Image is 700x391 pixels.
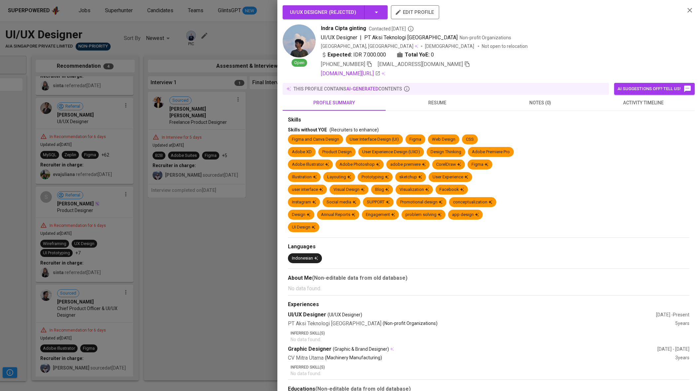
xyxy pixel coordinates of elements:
span: UI/UX Designer ( Rejected ) [290,9,356,15]
div: UI/UX Designer [288,311,656,319]
div: CorelDraw [436,161,461,168]
div: Instagram [292,199,316,205]
div: Product Design [322,149,352,155]
div: Experiences [288,301,689,308]
p: (Non-profit Organizations) [383,320,437,328]
button: AI suggestions off? Tell us! [614,83,695,95]
div: Skills [288,116,689,124]
div: 5 years [675,320,689,328]
b: Expected: [328,51,352,59]
span: AI suggestions off? Tell us! [617,85,691,93]
img: 4befb3c2c24d64c817094528968fb74c.jpg [283,24,316,57]
span: Open [292,60,307,66]
div: Engagement [366,212,395,218]
div: Adobe XD [292,149,312,155]
span: Indra Cipta ginting [321,24,366,32]
span: PT Aksi Teknologi [GEOGRAPHIC_DATA] [364,34,458,41]
span: UI/UX Designer [321,34,357,41]
div: user interface [292,187,323,193]
b: Total YoE: [405,51,430,59]
span: (UI/UX Designer) [328,311,362,318]
span: Skills without YOE [288,127,327,132]
span: Non-profit Organizations [460,35,511,40]
span: | [360,34,362,42]
div: Design Thinking [431,149,461,155]
div: Figma [409,136,421,143]
span: Contacted [DATE] [369,25,414,32]
span: 0 [431,51,434,59]
span: (Recruiters to enhance) [330,127,379,132]
div: adobe premiere [390,161,426,168]
div: sketchup [399,174,422,180]
p: Not open to relocation [482,43,528,50]
div: Languages [288,243,689,251]
span: [DEMOGRAPHIC_DATA] [425,43,475,50]
div: [GEOGRAPHIC_DATA], [GEOGRAPHIC_DATA] [321,43,418,50]
div: Graphic Designer [288,345,657,353]
div: CSS [466,136,474,143]
button: UI/UX Designer (Rejected) [283,5,388,19]
b: (Non-editable data from old database) [312,275,407,281]
p: this profile contains contents [294,86,402,92]
div: Promotional design [400,199,442,205]
span: (Graphic & Brand Designer) [333,346,389,352]
div: conceptualization [453,199,492,205]
div: Indonesian [292,255,318,262]
div: Annual Reports [321,212,355,218]
p: (Machinery Manufacturing) [325,354,382,362]
div: About Me [288,274,689,282]
div: Adobe Photoshop [339,161,380,168]
div: Figma [472,161,488,168]
div: 3 years [675,354,689,362]
span: [EMAIL_ADDRESS][DOMAIN_NAME] [378,61,463,67]
div: PT Aksi Teknologi [GEOGRAPHIC_DATA] [288,320,675,328]
button: edit profile [391,5,439,19]
div: Figma and Canva Design [292,136,339,143]
div: UI Design [292,224,315,231]
div: Facebook [439,187,464,193]
span: resume [390,99,485,107]
p: No data found. [291,336,689,343]
a: [DOMAIN_NAME][URL] [321,70,380,78]
div: Adobe Premiere Pro [472,149,510,155]
div: Visualization [400,187,429,193]
div: Visual Design [333,187,365,193]
div: Adobe Illustrator‎ [292,161,329,168]
div: Blog [375,187,389,193]
div: Social media [327,199,356,205]
div: CV Mitra Utama [288,354,675,362]
div: User Experience Design (UXD) [362,149,420,155]
a: edit profile [391,9,439,15]
p: Inferred Skill(s) [291,330,689,336]
span: [PHONE_NUMBER] [321,61,365,67]
div: Web Design [432,136,455,143]
div: [DATE] - [DATE] [657,346,689,352]
p: No data found. [288,285,689,293]
div: Prototyping [362,174,389,180]
div: [DATE] - Present [656,311,689,318]
div: Layouting [327,174,351,180]
span: notes (0) [493,99,588,107]
p: No data found. [291,370,689,377]
span: edit profile [396,8,434,17]
span: profile summary [287,99,382,107]
svg: By Batam recruiter [407,25,414,32]
div: Illustration [292,174,317,180]
div: User Experience [433,174,468,180]
p: Inferred Skill(s) [291,364,689,370]
div: problem solving [405,212,441,218]
div: User Interface Design (UI) [350,136,399,143]
span: AI-generated [346,86,378,91]
div: SUPPORT [367,199,390,205]
div: IDR 7.000.000 [321,51,386,59]
div: Design [292,212,310,218]
div: app design [452,212,479,218]
span: activity timeline [596,99,691,107]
